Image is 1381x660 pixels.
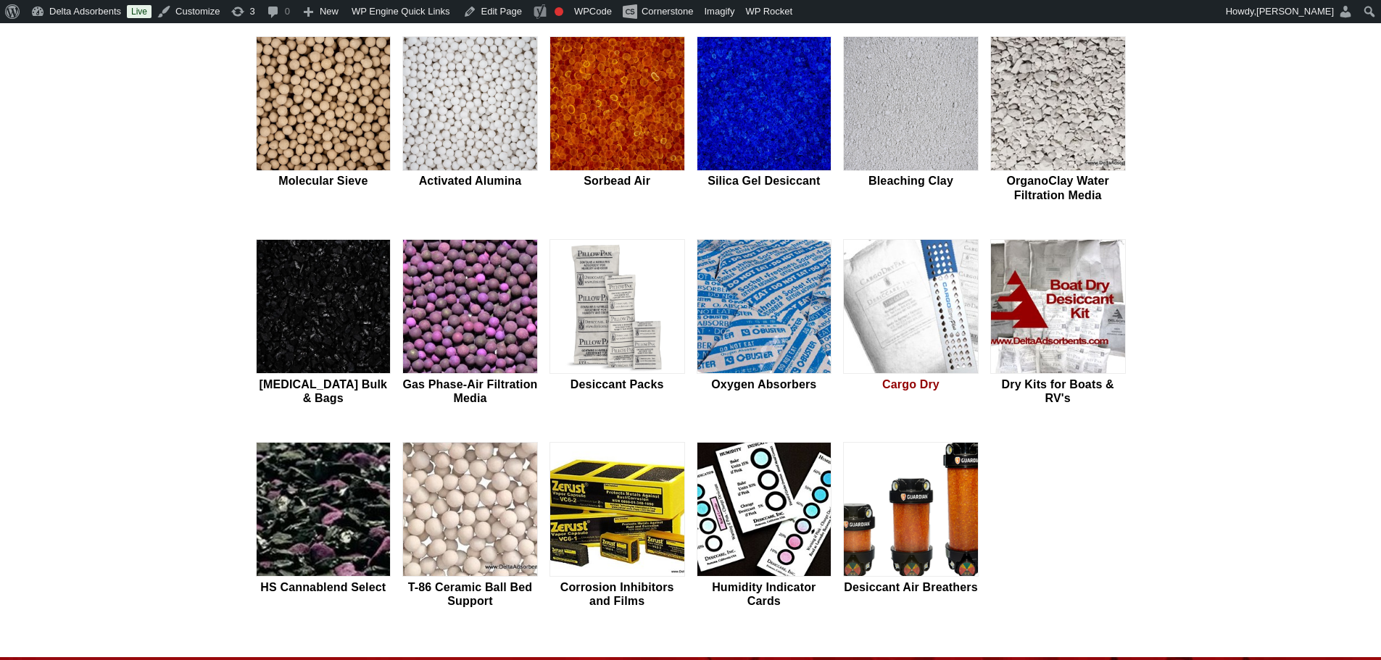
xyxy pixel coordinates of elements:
h2: Oxygen Absorbers [697,377,832,391]
a: Dry Kits for Boats & RV's [990,239,1126,407]
h2: Activated Alumina [402,174,538,188]
a: Corrosion Inhibitors and Films [550,442,685,610]
a: Activated Alumina [402,36,538,204]
h2: Gas Phase-Air Filtration Media [402,377,538,405]
h2: HS Cannablend Select [256,580,391,594]
h2: Corrosion Inhibitors and Films [550,580,685,608]
a: Cargo Dry [843,239,979,407]
h2: Desiccant Air Breathers [843,580,979,594]
h2: Bleaching Clay [843,174,979,188]
h2: Desiccant Packs [550,377,685,391]
a: Live [127,5,152,18]
span: [PERSON_NAME] [1256,6,1334,17]
h2: Dry Kits for Boats & RV's [990,377,1126,405]
a: HS Cannablend Select [256,442,391,610]
a: Silica Gel Desiccant [697,36,832,204]
a: T-86 Ceramic Ball Bed Support [402,442,538,610]
a: Bleaching Clay [843,36,979,204]
h2: [MEDICAL_DATA] Bulk & Bags [256,377,391,405]
h2: OrganoClay Water Filtration Media [990,174,1126,201]
a: Gas Phase-Air Filtration Media [402,239,538,407]
a: Humidity Indicator Cards [697,442,832,610]
a: Oxygen Absorbers [697,239,832,407]
h2: Sorbead Air [550,174,685,188]
div: Focus keyphrase not set [555,7,563,16]
a: [MEDICAL_DATA] Bulk & Bags [256,239,391,407]
a: Molecular Sieve [256,36,391,204]
h2: Cargo Dry [843,377,979,391]
h2: Silica Gel Desiccant [697,174,832,188]
a: Sorbead Air [550,36,685,204]
a: OrganoClay Water Filtration Media [990,36,1126,204]
h2: T-86 Ceramic Ball Bed Support [402,580,538,608]
h2: Humidity Indicator Cards [697,580,832,608]
h2: Molecular Sieve [256,174,391,188]
a: Desiccant Air Breathers [843,442,979,610]
a: Desiccant Packs [550,239,685,407]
